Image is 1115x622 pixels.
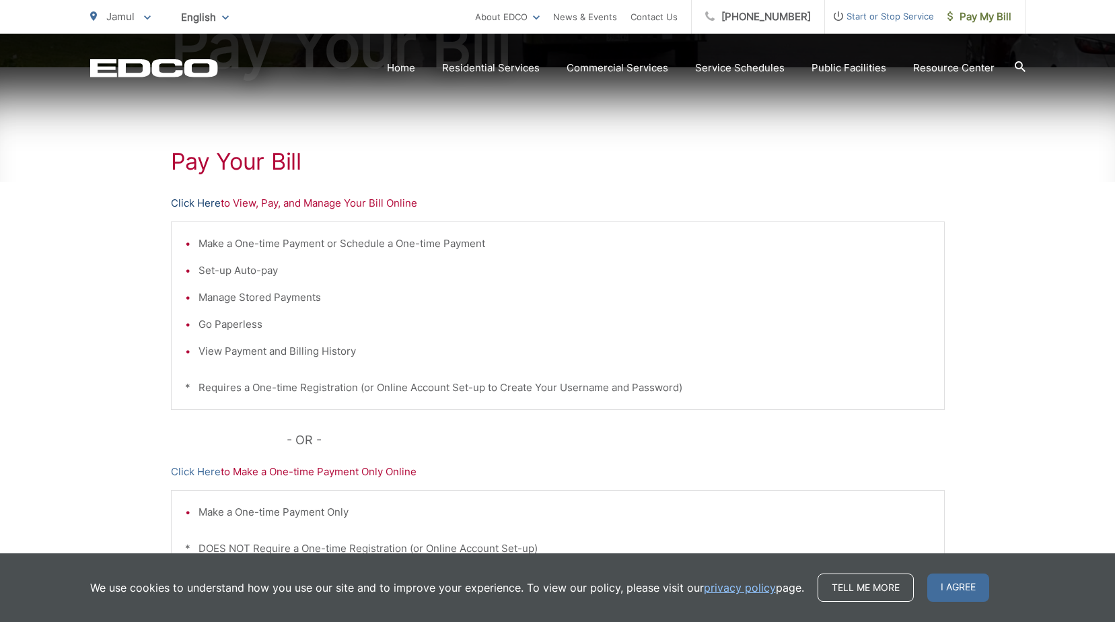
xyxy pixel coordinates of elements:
a: Resource Center [913,60,995,76]
a: About EDCO [475,9,540,25]
a: Residential Services [442,60,540,76]
a: Contact Us [631,9,678,25]
p: - OR - [287,430,945,450]
a: Click Here [171,195,221,211]
a: Tell me more [818,574,914,602]
li: View Payment and Billing History [199,343,931,359]
a: EDCD logo. Return to the homepage. [90,59,218,77]
span: Jamul [106,10,135,23]
span: English [171,5,239,29]
a: Commercial Services [567,60,668,76]
li: Make a One-time Payment Only [199,504,931,520]
a: News & Events [553,9,617,25]
h1: Pay Your Bill [171,148,945,175]
a: Service Schedules [695,60,785,76]
a: privacy policy [704,580,776,596]
p: to Make a One-time Payment Only Online [171,464,945,480]
p: to View, Pay, and Manage Your Bill Online [171,195,945,211]
a: Home [387,60,415,76]
li: Manage Stored Payments [199,289,931,306]
a: Click Here [171,464,221,480]
p: * DOES NOT Require a One-time Registration (or Online Account Set-up) [185,541,931,557]
span: Pay My Bill [947,9,1011,25]
li: Set-up Auto-pay [199,263,931,279]
a: Public Facilities [812,60,886,76]
span: I agree [927,574,989,602]
p: We use cookies to understand how you use our site and to improve your experience. To view our pol... [90,580,804,596]
p: * Requires a One-time Registration (or Online Account Set-up to Create Your Username and Password) [185,380,931,396]
li: Make a One-time Payment or Schedule a One-time Payment [199,236,931,252]
li: Go Paperless [199,316,931,333]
